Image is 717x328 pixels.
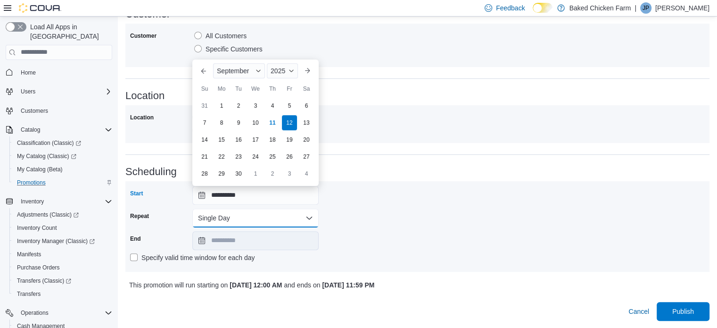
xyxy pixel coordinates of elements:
div: day-5 [282,98,297,113]
span: JP [643,2,649,14]
span: Classification (Classic) [13,137,112,149]
button: Operations [2,306,116,320]
div: September, 2025 [196,97,315,182]
span: Inventory Manager (Classic) [17,237,95,245]
div: day-31 [197,98,212,113]
label: Customer [130,32,157,40]
button: Purchase Orders [9,261,116,274]
span: Inventory Manager (Classic) [13,235,112,247]
div: day-9 [231,115,246,130]
span: Home [17,67,112,78]
span: September [217,67,249,75]
span: My Catalog (Beta) [13,164,112,175]
span: Inventory Count [17,224,57,232]
div: day-18 [265,132,280,147]
input: Dark Mode [533,3,552,13]
div: day-3 [282,166,297,181]
div: day-20 [299,132,314,147]
div: Fr [282,81,297,96]
span: My Catalog (Beta) [17,166,63,173]
button: Home [2,66,116,79]
a: My Catalog (Classic) [13,151,80,162]
span: Users [17,86,112,97]
div: day-17 [248,132,263,147]
a: My Catalog (Classic) [9,150,116,163]
img: Cova [19,3,61,13]
label: Location [130,114,154,121]
button: Inventory [2,195,116,208]
div: day-23 [231,149,246,164]
span: Operations [21,309,49,317]
span: Inventory [17,196,112,207]
span: My Catalog (Classic) [13,151,112,162]
a: Customers [17,105,52,117]
span: Load All Apps in [GEOGRAPHIC_DATA] [26,22,112,41]
div: day-21 [197,149,212,164]
span: Promotions [17,179,46,186]
a: Transfers (Classic) [13,275,75,286]
button: Promotions [9,176,116,189]
div: day-13 [299,115,314,130]
a: Classification (Classic) [9,136,116,150]
span: Home [21,69,36,76]
span: Customers [17,105,112,117]
p: [PERSON_NAME] [655,2,709,14]
div: Su [197,81,212,96]
button: Inventory [17,196,48,207]
button: Transfers [9,287,116,301]
button: Users [2,85,116,98]
div: day-3 [248,98,263,113]
div: day-4 [265,98,280,113]
label: Start [130,190,143,197]
button: Catalog [17,124,44,135]
div: Button. Open the month selector. September is currently selected. [213,63,265,78]
input: Press the down key to enter a popover containing a calendar. Press the escape key to close the po... [192,186,319,205]
div: day-22 [214,149,229,164]
span: Transfers [17,290,41,298]
div: day-27 [299,149,314,164]
span: Users [21,88,35,95]
div: We [248,81,263,96]
div: day-11 [265,115,280,130]
button: Next month [300,63,315,78]
a: Inventory Manager (Classic) [13,235,99,247]
button: Users [17,86,39,97]
label: All Customers [194,30,247,42]
div: day-2 [265,166,280,181]
div: day-2 [231,98,246,113]
div: day-30 [231,166,246,181]
button: Cancel [625,302,653,321]
span: Inventory [21,198,44,205]
span: Catalog [17,124,112,135]
span: Adjustments (Classic) [13,209,112,220]
label: Repeat [130,212,149,220]
button: Operations [17,307,52,319]
div: Th [265,81,280,96]
span: Adjustments (Classic) [17,211,79,219]
a: Manifests [13,249,45,260]
button: Inventory Count [9,221,116,235]
button: Single Day [192,209,319,227]
div: day-16 [231,132,246,147]
div: Mo [214,81,229,96]
a: Transfers [13,288,44,300]
button: Manifests [9,248,116,261]
span: Promotions [13,177,112,188]
a: Purchase Orders [13,262,64,273]
div: day-7 [197,115,212,130]
button: Publish [657,302,709,321]
p: This promotion will run starting on and ends on [129,279,561,291]
div: day-4 [299,166,314,181]
span: Purchase Orders [13,262,112,273]
h3: Scheduling [125,166,709,177]
div: Tu [231,81,246,96]
span: Transfers [13,288,112,300]
div: day-10 [248,115,263,130]
div: day-19 [282,132,297,147]
label: Specific Customers [194,43,263,55]
span: Manifests [17,251,41,258]
a: Promotions [13,177,49,188]
div: Sa [299,81,314,96]
div: Julio Perez [640,2,651,14]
